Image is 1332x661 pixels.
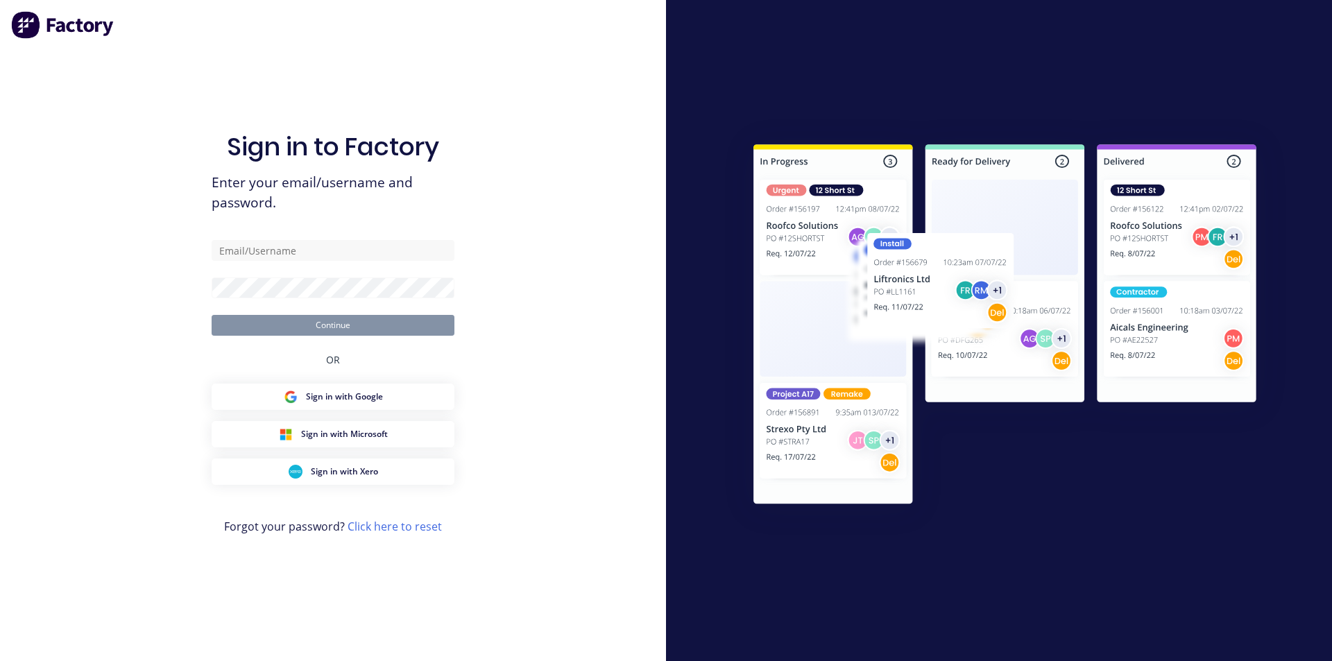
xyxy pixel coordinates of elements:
button: Google Sign inSign in with Google [212,384,454,410]
img: Sign in [723,117,1287,537]
img: Google Sign in [284,390,298,404]
div: OR [326,336,340,384]
button: Xero Sign inSign in with Xero [212,458,454,485]
input: Email/Username [212,240,454,261]
span: Enter your email/username and password. [212,173,454,213]
span: Sign in with Microsoft [301,428,388,440]
img: Xero Sign in [289,465,302,479]
button: Continue [212,315,454,336]
img: Microsoft Sign in [279,427,293,441]
h1: Sign in to Factory [227,132,439,162]
span: Sign in with Google [306,390,383,403]
button: Microsoft Sign inSign in with Microsoft [212,421,454,447]
img: Factory [11,11,115,39]
span: Sign in with Xero [311,465,378,478]
a: Click here to reset [348,519,442,534]
span: Forgot your password? [224,518,442,535]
